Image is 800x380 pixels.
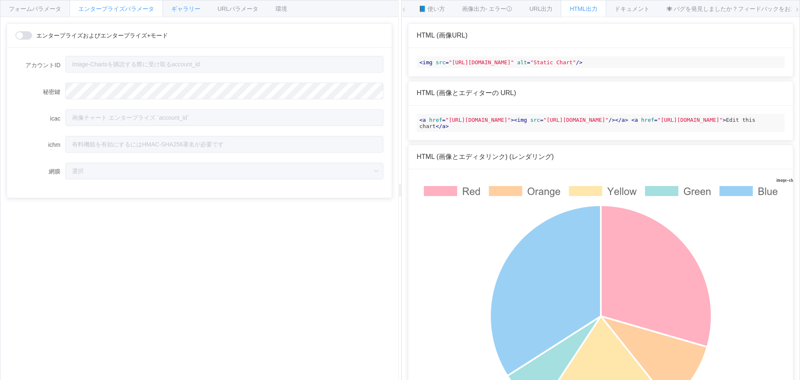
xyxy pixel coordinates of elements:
[657,117,723,123] span: "[URL][DOMAIN_NAME]"
[419,5,445,12] font: 📘 使い方
[635,117,638,123] span: a
[78,5,154,12] font: エンタープライズパラメータ
[25,62,60,68] font: アカウントID
[43,88,60,95] font: 秘密鍵
[422,117,426,123] span: a
[65,136,383,153] input: 有料機能を有効にするにはHMAC-SHA256署名が必要です
[171,5,200,12] font: ギャラリー
[417,114,785,132] code: Edit this chart
[615,5,650,12] font: ドキュメント
[445,117,511,123] span: "[URL][DOMAIN_NAME]"
[442,123,445,129] span: a
[530,117,540,123] span: src
[449,59,514,65] span: "[URL][DOMAIN_NAME]"
[641,117,654,123] span: href
[436,123,449,129] span: </ >
[436,59,445,65] span: src
[36,33,168,38] font: エンタープライズおよびエンタープライズ+モード
[543,117,609,123] span: "[URL][DOMAIN_NAME]"
[49,169,60,175] font: 網膜
[517,117,527,123] span: img
[417,153,554,160] font: HTML (画像とエディタリンク) (レンダリング)
[530,59,576,65] span: "Static Chart"
[622,117,625,123] span: a
[417,89,516,96] font: HTML (画像とエディターの URL)
[420,59,582,65] span: < = = />
[65,56,383,73] input: Image-Chartsを購読する際に受け取るaccount_id
[9,5,61,12] font: フォームパラメータ
[514,117,615,123] span: < = />
[50,115,60,122] font: icac
[65,109,383,126] input: 画像チャート エンタープライズ `account_id`
[420,117,514,123] span: < = >
[517,59,527,65] span: alt
[485,5,507,12] font: - エラー
[529,5,552,12] font: URL出力
[422,59,432,65] span: img
[570,5,597,12] font: HTML出力
[429,117,442,123] span: href
[65,163,383,179] input: 選択
[615,117,628,123] span: </ >
[48,142,60,148] font: ichm
[417,32,467,39] font: HTML (画像URL)
[462,5,485,12] font: 画像出力
[217,5,258,12] font: URLパラメータ
[275,5,287,12] font: 環境
[631,117,726,123] span: < = >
